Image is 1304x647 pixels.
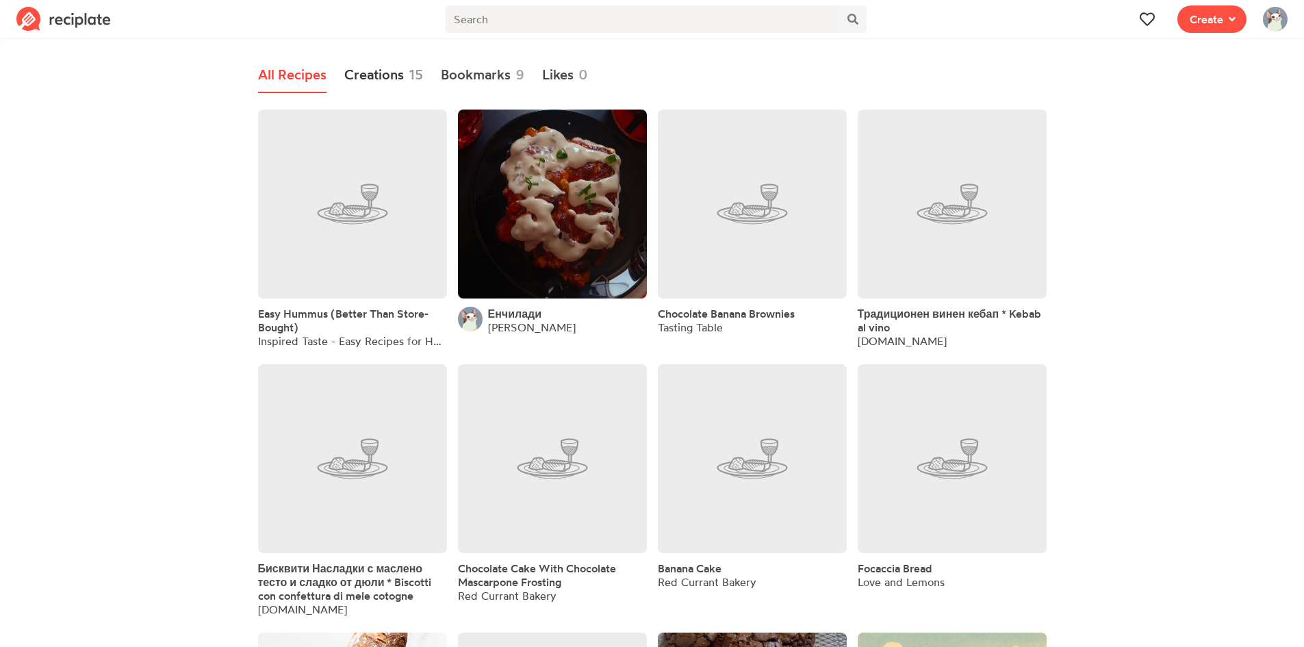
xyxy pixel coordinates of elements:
img: User's avatar [458,307,483,331]
span: Easy Hummus (Better Than Store-Bought) [258,307,429,334]
a: Likes0 [542,58,588,93]
div: [DOMAIN_NAME] [258,602,447,616]
div: Red Currant Bakery [658,575,756,589]
span: Традиционен винен кебап * Kebab al vino [858,307,1042,334]
span: Chocolate Cake With Chocolate Mascarpone Frosting [458,561,616,589]
a: Focaccia Bread [858,561,932,575]
a: Традиционен винен кебап * Kebab al vino [858,307,1047,334]
a: Бисквити Насладки с маслено тесто и сладко от дюли * Biscotti con confettura di mele cotogne [258,561,447,602]
div: Love and Lemons [858,575,945,589]
input: Search [446,5,839,33]
span: 15 [409,64,423,85]
div: Red Currant Bakery [458,589,647,602]
img: Reciplate [16,7,111,31]
a: Creations15 [344,58,423,93]
img: User's avatar [1263,7,1288,31]
a: Easy Hummus (Better Than Store-Bought) [258,307,447,334]
a: Banana Cake [658,561,721,575]
div: Tasting Table [658,320,795,334]
a: Chocolate Banana Brownies [658,307,795,320]
div: [DOMAIN_NAME] [858,334,1047,348]
button: Create [1177,5,1247,33]
span: Бисквити Насладки с маслено тесто и сладко от дюли * Biscotti con confettura di mele cotogne [258,561,432,602]
span: 9 [515,64,524,85]
span: Create [1190,11,1223,27]
a: Енчилади [488,307,542,320]
div: Inspired Taste - Easy Recipes for Home Cooks [258,334,447,348]
a: All Recipes [258,58,327,93]
a: [PERSON_NAME] [488,320,576,334]
a: Bookmarks9 [441,58,524,93]
span: 0 [578,64,588,85]
a: Chocolate Cake With Chocolate Mascarpone Frosting [458,561,647,589]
